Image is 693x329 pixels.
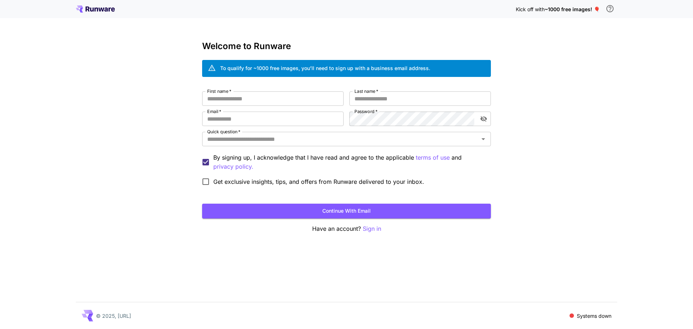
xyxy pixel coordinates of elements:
[213,153,485,171] p: By signing up, I acknowledge that I have read and agree to the applicable and
[577,312,611,320] p: Systems down
[207,108,221,114] label: Email
[477,112,490,125] button: toggle password visibility
[213,177,424,186] span: Get exclusive insights, tips, and offers from Runware delivered to your inbox.
[354,88,378,94] label: Last name
[354,108,378,114] label: Password
[603,1,617,16] button: In order to qualify for free credit, you need to sign up with a business email address and click ...
[202,224,491,233] p: Have an account?
[96,312,131,320] p: © 2025, [URL]
[363,224,381,233] button: Sign in
[416,153,450,162] p: terms of use
[213,162,253,171] p: privacy policy.
[202,41,491,51] h3: Welcome to Runware
[202,204,491,218] button: Continue with email
[416,153,450,162] button: By signing up, I acknowledge that I have read and agree to the applicable and privacy policy.
[516,6,545,12] span: Kick off with
[478,134,488,144] button: Open
[213,162,253,171] button: By signing up, I acknowledge that I have read and agree to the applicable terms of use and
[207,88,231,94] label: First name
[207,129,240,135] label: Quick question
[220,64,430,72] div: To qualify for ~1000 free images, you’ll need to sign up with a business email address.
[545,6,600,12] span: ~1000 free images! 🎈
